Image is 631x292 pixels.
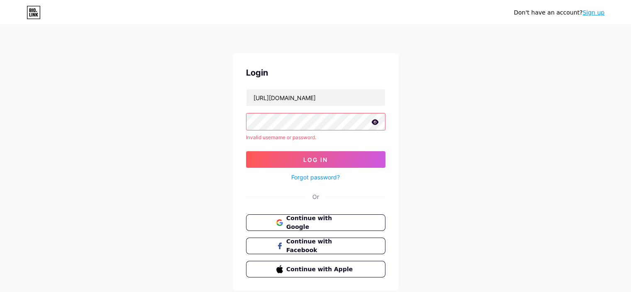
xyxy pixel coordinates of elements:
span: Log In [303,156,328,163]
div: Login [246,66,385,79]
span: Continue with Google [286,214,355,231]
div: Invalid username or password. [246,134,385,141]
span: Continue with Facebook [286,237,355,255]
div: Or [312,192,319,201]
button: Log In [246,151,385,168]
input: Username [246,89,385,106]
a: Forgot password? [291,173,340,182]
a: Sign up [582,9,604,16]
button: Continue with Facebook [246,238,385,254]
button: Continue with Apple [246,261,385,277]
div: Don't have an account? [514,8,604,17]
button: Continue with Google [246,214,385,231]
span: Continue with Apple [286,265,355,274]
